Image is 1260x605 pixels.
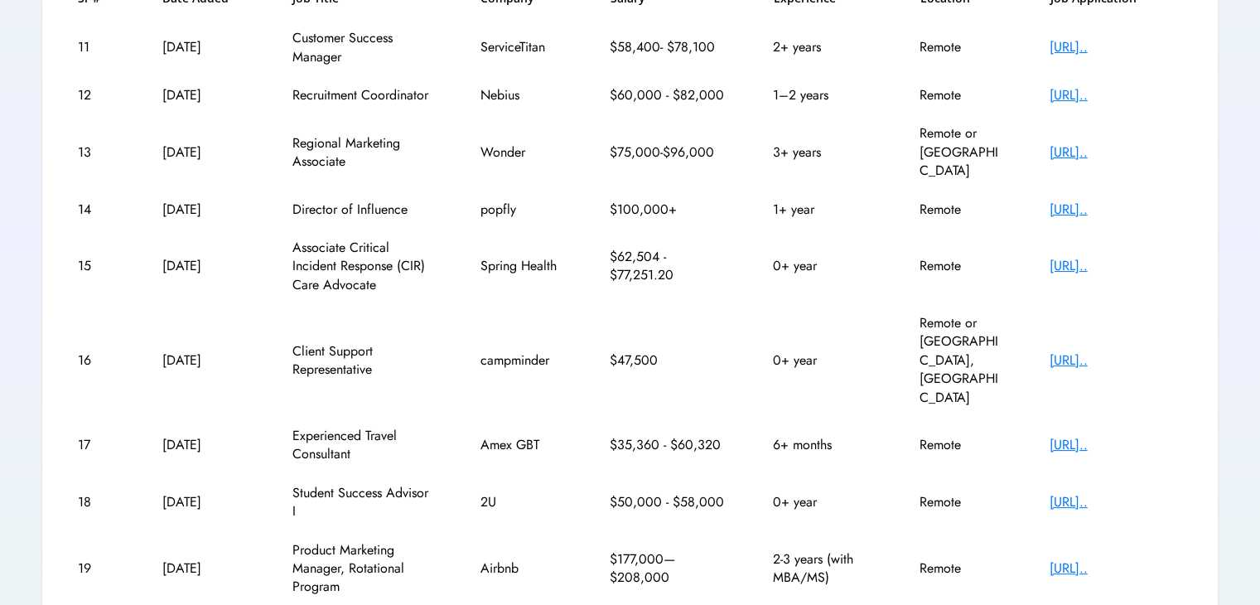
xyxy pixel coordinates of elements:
div: 15 [78,257,115,275]
div: 1+ year [773,201,872,219]
div: [URL].. [1050,559,1182,578]
div: Product Marketing Manager, Rotational Program [292,541,433,597]
div: 17 [78,436,115,454]
div: [DATE] [162,351,245,370]
div: $100,000+ [610,201,726,219]
div: Remote [920,257,1002,275]
div: $50,000 - $58,000 [610,493,726,511]
div: 12 [78,86,115,104]
div: 6+ months [773,436,872,454]
div: Remote [920,86,1002,104]
div: 14 [78,201,115,219]
div: Customer Success Manager [292,29,433,66]
div: 11 [78,38,115,56]
div: 2-3 years (with MBA/MS) [773,550,872,588]
div: 0+ year [773,257,872,275]
div: $35,360 - $60,320 [610,436,726,454]
div: Amex GBT [480,436,563,454]
div: [URL].. [1050,201,1182,219]
div: Remote [920,436,1002,454]
div: [URL].. [1050,257,1182,275]
div: Director of Influence [292,201,433,219]
div: Wonder [480,143,563,162]
div: $62,504 - $77,251.20 [610,248,726,285]
div: [URL].. [1050,351,1182,370]
div: [DATE] [162,436,245,454]
div: 3+ years [773,143,872,162]
div: Remote [920,38,1002,56]
div: Client Support Representative [292,342,433,380]
div: Airbnb [480,559,563,578]
div: 2U [480,493,563,511]
div: [DATE] [162,38,245,56]
div: 1–2 years [773,86,872,104]
div: Remote or [GEOGRAPHIC_DATA] [920,124,1002,180]
div: Experienced Travel Consultant [292,427,433,464]
div: Nebius [480,86,563,104]
div: [URL].. [1050,86,1182,104]
div: 0+ year [773,493,872,511]
div: ServiceTitan [480,38,563,56]
div: Remote or [GEOGRAPHIC_DATA],[GEOGRAPHIC_DATA] [920,314,1002,407]
div: [URL].. [1050,38,1182,56]
div: 16 [78,351,115,370]
div: [DATE] [162,559,245,578]
div: [DATE] [162,143,245,162]
div: $58,400- $78,100 [610,38,726,56]
div: [DATE] [162,86,245,104]
div: Remote [920,493,1002,511]
div: Remote [920,201,1002,219]
div: 2+ years [773,38,872,56]
div: 18 [78,493,115,511]
div: [DATE] [162,257,245,275]
div: Associate Critical Incident Response (CIR) Care Advocate [292,239,433,294]
div: [DATE] [162,493,245,511]
div: popfly [480,201,563,219]
div: Remote [920,559,1002,578]
div: $177,000—$208,000 [610,550,726,588]
div: $47,500 [610,351,726,370]
div: 19 [78,559,115,578]
div: 13 [78,143,115,162]
div: [URL].. [1050,143,1182,162]
div: Student Success Advisor I [292,484,433,521]
div: [URL].. [1050,436,1182,454]
div: $75,000-$96,000 [610,143,726,162]
div: Spring Health [480,257,563,275]
div: Regional Marketing Associate [292,134,433,172]
div: [DATE] [162,201,245,219]
div: campminder [480,351,563,370]
div: Recruitment Coordinator [292,86,433,104]
div: $60,000 - $82,000 [610,86,726,104]
div: [URL].. [1050,493,1182,511]
div: 0+ year [773,351,872,370]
